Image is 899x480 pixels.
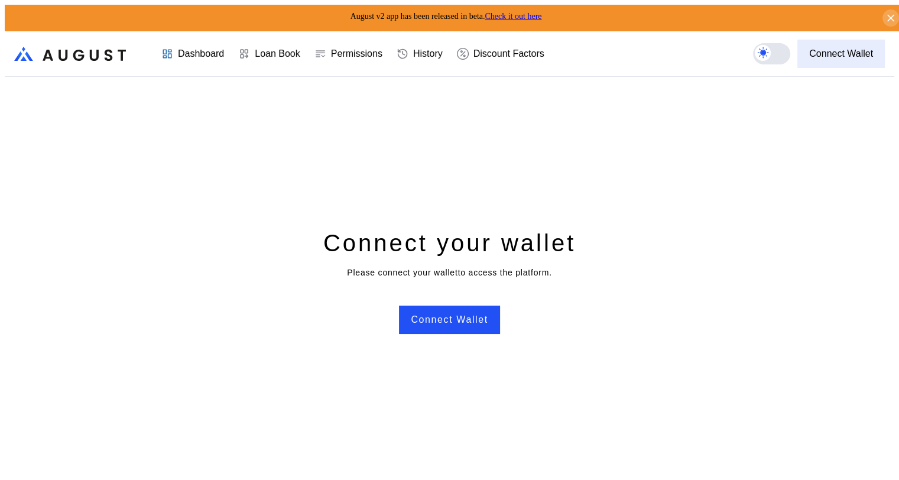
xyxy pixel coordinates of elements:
[255,48,300,59] ya-tr-span: Loan Book
[323,228,576,258] ya-tr-span: Connect your wallet
[809,48,873,59] ya-tr-span: Connect Wallet
[347,268,457,277] ya-tr-span: Please connect your wallet
[231,32,307,76] a: Loan Book
[450,32,551,76] a: Discount Factors
[390,32,450,76] a: History
[178,48,224,59] ya-tr-span: Dashboard
[154,32,231,76] a: Dashboard
[331,48,382,59] ya-tr-span: Permissions
[399,306,499,334] button: Connect Wallet
[485,12,541,21] a: Check it out here
[458,268,552,277] ya-tr-span: to access the platform.
[473,48,544,59] ya-tr-span: Discount Factors
[413,48,443,59] ya-tr-span: History
[307,32,390,76] a: Permissions
[350,12,485,21] ya-tr-span: August v2 app has been released in beta.
[797,40,885,68] button: Connect Wallet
